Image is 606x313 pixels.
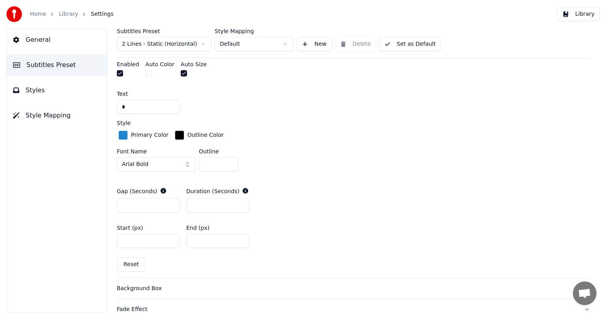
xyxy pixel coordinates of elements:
[117,188,157,194] label: Gap (Seconds)
[379,37,441,51] button: Set as Default
[117,129,170,142] button: Primary Color
[557,7,600,21] button: Library
[26,35,50,45] span: General
[26,111,71,120] span: Style Mapping
[131,131,168,139] div: Primary Color
[26,86,45,95] span: Styles
[573,281,597,305] div: Obrolan terbuka
[117,149,196,154] label: Font Name
[59,10,78,18] a: Library
[117,91,128,97] label: Text
[26,60,76,70] span: Subtitles Preset
[117,28,211,34] label: Subtitles Preset
[7,79,107,101] button: Styles
[215,28,294,34] label: Style Mapping
[7,104,107,127] button: Style Mapping
[117,278,590,299] button: Background Box
[7,29,107,51] button: General
[173,129,225,142] button: Outline Color
[181,61,207,67] label: Auto Size
[186,225,209,231] label: End (px)
[199,149,238,154] label: Outline
[117,120,131,126] label: Style
[117,285,578,293] div: Background Box
[186,188,239,194] label: Duration (Seconds)
[146,61,175,67] label: Auto Color
[117,61,139,67] label: Enabled
[30,10,114,18] nav: breadcrumb
[117,225,143,231] label: Start (px)
[122,160,148,168] span: Arial Bold
[6,6,22,22] img: youka
[30,10,46,18] a: Home
[7,54,107,76] button: Subtitles Preset
[91,10,113,18] span: Settings
[297,37,332,51] button: New
[187,131,224,139] div: Outline Color
[117,257,146,272] button: Reset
